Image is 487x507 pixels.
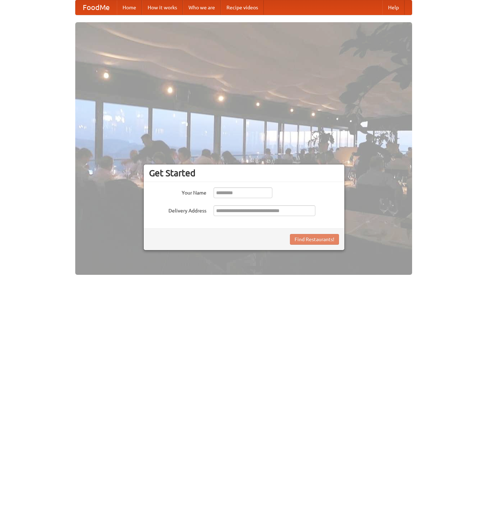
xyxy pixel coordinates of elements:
[382,0,405,15] a: Help
[221,0,264,15] a: Recipe videos
[117,0,142,15] a: Home
[183,0,221,15] a: Who we are
[149,205,206,214] label: Delivery Address
[149,187,206,196] label: Your Name
[142,0,183,15] a: How it works
[290,234,339,245] button: Find Restaurants!
[76,0,117,15] a: FoodMe
[149,168,339,178] h3: Get Started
